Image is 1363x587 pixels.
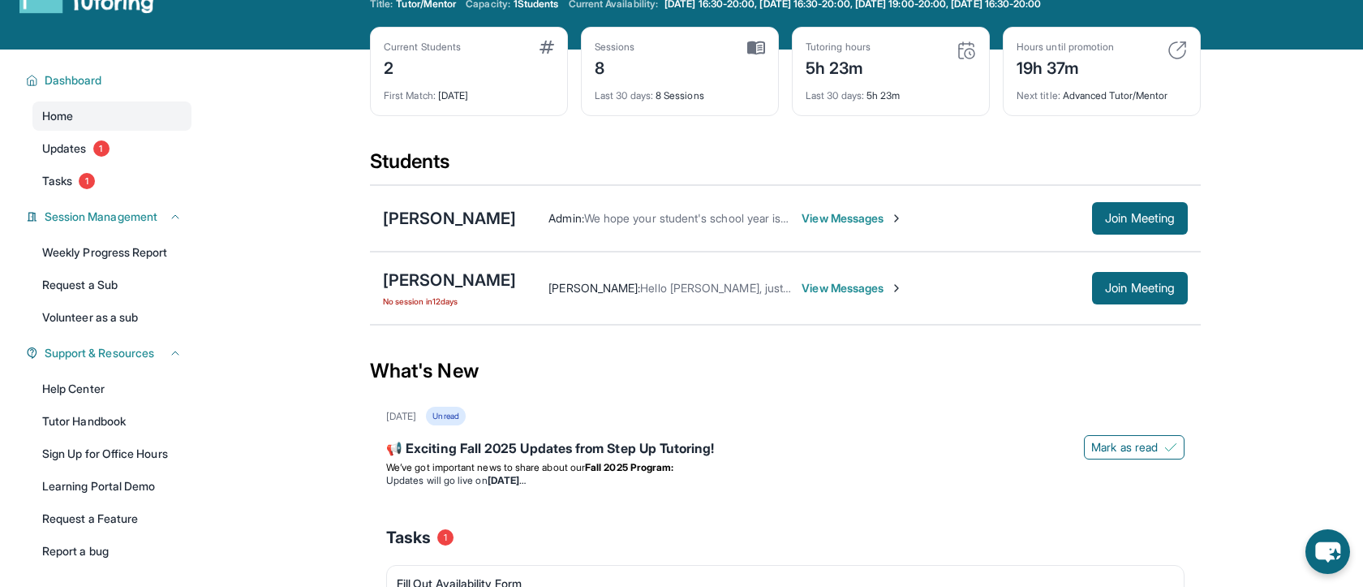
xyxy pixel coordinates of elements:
[1164,441,1177,454] img: Mark as read
[383,269,516,291] div: [PERSON_NAME]
[32,439,191,468] a: Sign Up for Office Hours
[42,108,73,124] span: Home
[32,504,191,533] a: Request a Feature
[32,101,191,131] a: Home
[548,211,583,225] span: Admin :
[595,80,765,102] div: 8 Sessions
[806,80,976,102] div: 5h 23m
[38,209,182,225] button: Session Management
[42,173,72,189] span: Tasks
[32,303,191,332] a: Volunteer as a sub
[957,41,976,60] img: card
[890,282,903,295] img: Chevron-Right
[93,140,110,157] span: 1
[595,41,635,54] div: Sessions
[32,537,191,566] a: Report a bug
[1017,54,1114,80] div: 19h 37m
[1017,80,1187,102] div: Advanced Tutor/Mentor
[384,54,461,80] div: 2
[1105,214,1175,223] span: Join Meeting
[1091,439,1158,455] span: Mark as read
[1017,41,1114,54] div: Hours until promotion
[1084,435,1185,460] button: Mark as read
[38,72,182,88] button: Dashboard
[386,410,416,423] div: [DATE]
[370,149,1201,184] div: Students
[1305,529,1350,574] button: chat-button
[45,345,154,361] span: Support & Resources
[383,207,516,230] div: [PERSON_NAME]
[437,529,454,546] span: 1
[806,54,871,80] div: 5h 23m
[386,474,1185,487] li: Updates will go live on
[1092,272,1188,304] button: Join Meeting
[45,209,157,225] span: Session Management
[747,41,765,55] img: card
[32,374,191,404] a: Help Center
[386,526,431,549] span: Tasks
[384,41,461,54] div: Current Students
[383,295,516,308] span: No session in 12 days
[386,461,585,473] span: We’ve got important news to share about our
[32,166,191,196] a: Tasks1
[802,280,903,296] span: View Messages
[1105,283,1175,293] span: Join Meeting
[426,407,465,425] div: Unread
[1092,202,1188,235] button: Join Meeting
[595,89,653,101] span: Last 30 days :
[548,281,640,295] span: [PERSON_NAME] :
[32,270,191,300] a: Request a Sub
[32,407,191,436] a: Tutor Handbook
[802,210,903,227] span: View Messages
[32,134,191,163] a: Updates1
[890,212,903,225] img: Chevron-Right
[32,238,191,267] a: Weekly Progress Report
[1167,41,1187,60] img: card
[384,89,436,101] span: First Match :
[38,345,182,361] button: Support & Resources
[384,80,554,102] div: [DATE]
[32,472,191,501] a: Learning Portal Demo
[42,140,87,157] span: Updates
[386,438,1185,461] div: 📢 Exciting Fall 2025 Updates from Step Up Tutoring!
[806,41,871,54] div: Tutoring hours
[595,54,635,80] div: 8
[370,335,1201,407] div: What's New
[806,89,864,101] span: Last 30 days :
[488,474,526,486] strong: [DATE]
[45,72,102,88] span: Dashboard
[1017,89,1060,101] span: Next title :
[585,461,673,473] strong: Fall 2025 Program:
[79,173,95,189] span: 1
[540,41,554,54] img: card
